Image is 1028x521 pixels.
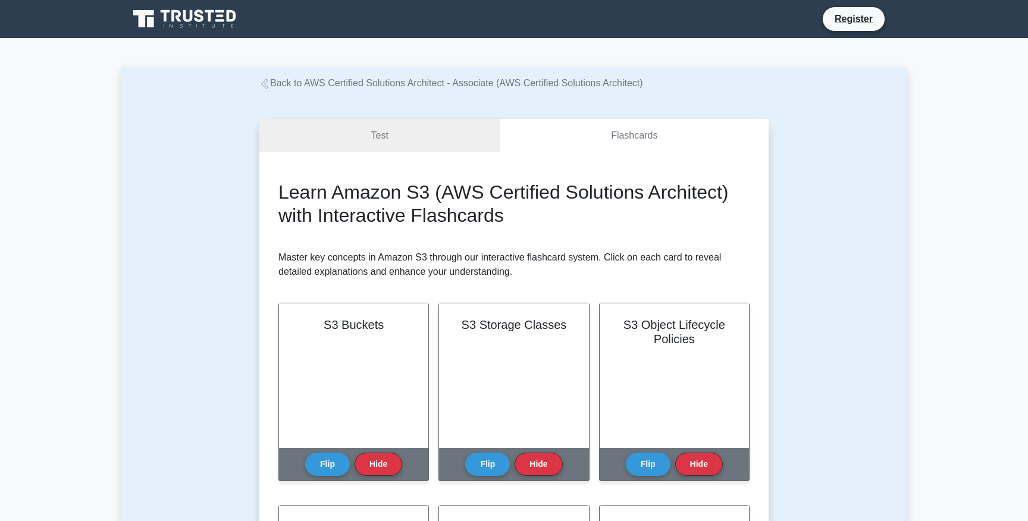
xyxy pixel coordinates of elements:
[259,119,500,153] a: Test
[465,453,510,476] button: Flip
[626,453,670,476] button: Flip
[305,453,350,476] button: Flip
[293,318,414,332] h2: S3 Buckets
[500,119,769,153] a: Flashcards
[259,78,643,88] a: Back to AWS Certified Solutions Architect - Associate (AWS Certified Solutions Architect)
[278,181,750,227] h2: Learn Amazon S3 (AWS Certified Solutions Architect) with Interactive Flashcards
[675,453,723,476] button: Hide
[355,453,402,476] button: Hide
[614,318,735,346] h2: S3 Object Lifecycle Policies
[515,453,562,476] button: Hide
[453,318,574,332] h2: S3 Storage Classes
[828,11,880,26] a: Register
[278,250,750,279] p: Master key concepts in Amazon S3 through our interactive flashcard system. Click on each card to ...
